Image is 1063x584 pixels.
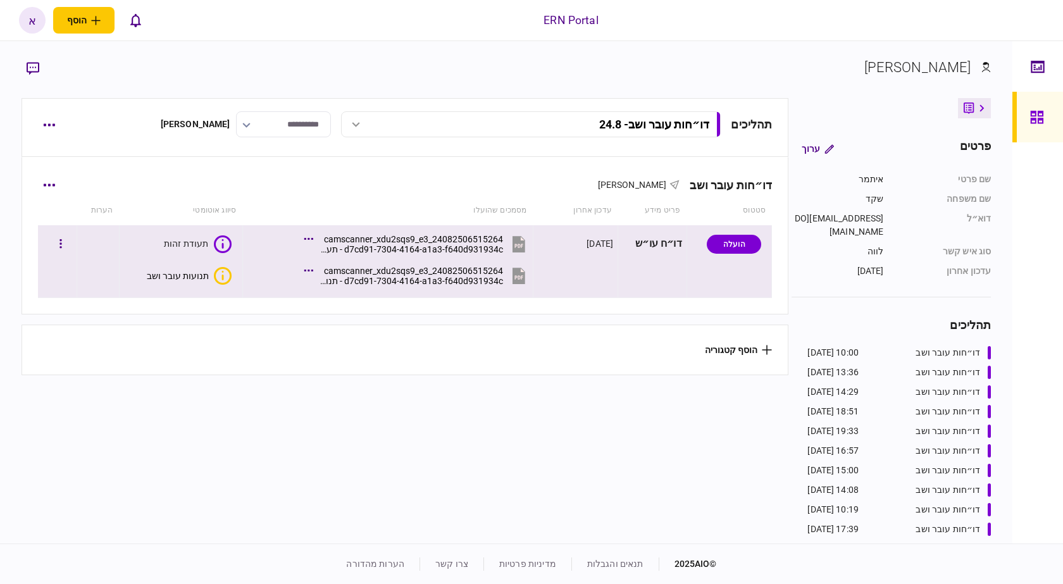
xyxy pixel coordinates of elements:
[916,503,980,516] div: דו״חות עובר ושב
[807,346,859,359] div: 10:00 [DATE]
[916,385,980,399] div: דו״חות עובר ושב
[544,12,598,28] div: ERN Portal
[807,483,991,497] a: דו״חות עובר ושב14:08 [DATE]
[807,464,991,477] a: דו״חות עובר ושב15:00 [DATE]
[896,264,991,278] div: עדכון אחרון
[533,196,618,225] th: עדכון אחרון
[916,444,980,457] div: דו״חות עובר ושב
[346,559,404,569] a: הערות מהדורה
[792,316,991,333] div: תהליכים
[499,559,556,569] a: מדיניות פרטיות
[896,192,991,206] div: שם משפחה
[864,57,971,78] div: [PERSON_NAME]
[161,118,230,131] div: [PERSON_NAME]
[77,196,119,225] th: הערות
[119,196,242,225] th: סיווג אוטומטי
[960,137,992,160] div: פרטים
[916,405,980,418] div: דו״חות עובר ושב
[807,425,859,438] div: 19:33 [DATE]
[807,385,859,399] div: 14:29 [DATE]
[792,192,883,206] div: שקד
[807,444,991,457] a: דו״חות עובר ושב16:57 [DATE]
[122,7,149,34] button: פתח רשימת התראות
[807,405,991,418] a: דו״חות עובר ושב18:51 [DATE]
[916,523,980,536] div: דו״חות עובר ושב
[792,137,844,160] button: ערוך
[792,245,883,258] div: לווה
[147,267,232,285] button: איכות לא מספקתתנועות עובר ושב
[147,271,209,281] div: תנועות עובר ושב
[707,235,761,254] div: הועלה
[587,559,643,569] a: תנאים והגבלות
[807,464,859,477] div: 15:00 [DATE]
[731,116,772,133] div: תהליכים
[807,523,991,536] a: דו״חות עובר ושב17:39 [DATE]
[687,196,772,225] th: סטטוס
[807,405,859,418] div: 18:51 [DATE]
[307,261,528,290] button: 24082506515264_camscanner_xdu2sqs9_e3d7cd91-7304-4164-a1a3-f640d931934c - תנועות עובר ושב.pdf
[587,237,613,250] div: [DATE]
[320,234,503,254] div: 24082506515264_camscanner_xdu2sqs9_e3d7cd91-7304-4164-a1a3-f640d931934c - תעודת זהות.pdf
[916,366,980,379] div: דו״חות עובר ושב
[916,425,980,438] div: דו״חות עובר ושב
[623,230,681,258] div: דו״ח עו״ש
[680,178,772,192] div: דו״חות עובר ושב
[807,366,859,379] div: 13:36 [DATE]
[792,212,883,239] div: [EMAIL_ADDRESS][DOMAIN_NAME]
[896,245,991,258] div: סוג איש קשר
[807,385,991,399] a: דו״חות עובר ושב14:29 [DATE]
[599,118,709,131] div: דו״חות עובר ושב - 24.8
[618,196,687,225] th: פריט מידע
[916,464,980,477] div: דו״חות עובר ושב
[807,523,859,536] div: 17:39 [DATE]
[435,559,468,569] a: צרו קשר
[896,173,991,186] div: שם פרטי
[53,7,115,34] button: פתח תפריט להוספת לקוח
[807,503,991,516] a: דו״חות עובר ושב10:19 [DATE]
[916,483,980,497] div: דו״חות עובר ושב
[807,503,859,516] div: 10:19 [DATE]
[807,366,991,379] a: דו״חות עובר ושב13:36 [DATE]
[307,230,528,258] button: 24082506515264_camscanner_xdu2sqs9_e3d7cd91-7304-4164-a1a3-f640d931934c - תעודת זהות.pdf
[896,212,991,239] div: דוא״ל
[807,346,991,359] a: דו״חות עובר ושב10:00 [DATE]
[242,196,533,225] th: מסמכים שהועלו
[164,237,209,250] div: תעודת זהות
[214,267,232,285] div: איכות לא מספקת
[19,7,46,34] button: א
[320,266,503,286] div: 24082506515264_camscanner_xdu2sqs9_e3d7cd91-7304-4164-a1a3-f640d931934c - תנועות עובר ושב.pdf
[807,425,991,438] a: דו״חות עובר ושב19:33 [DATE]
[792,264,883,278] div: [DATE]
[341,111,721,137] button: דו״חות עובר ושב- 24.8
[792,173,883,186] div: איתמר
[659,557,717,571] div: © 2025 AIO
[807,483,859,497] div: 14:08 [DATE]
[916,346,980,359] div: דו״חות עובר ושב
[598,180,667,190] span: [PERSON_NAME]
[807,444,859,457] div: 16:57 [DATE]
[705,345,772,355] button: הוסף קטגוריה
